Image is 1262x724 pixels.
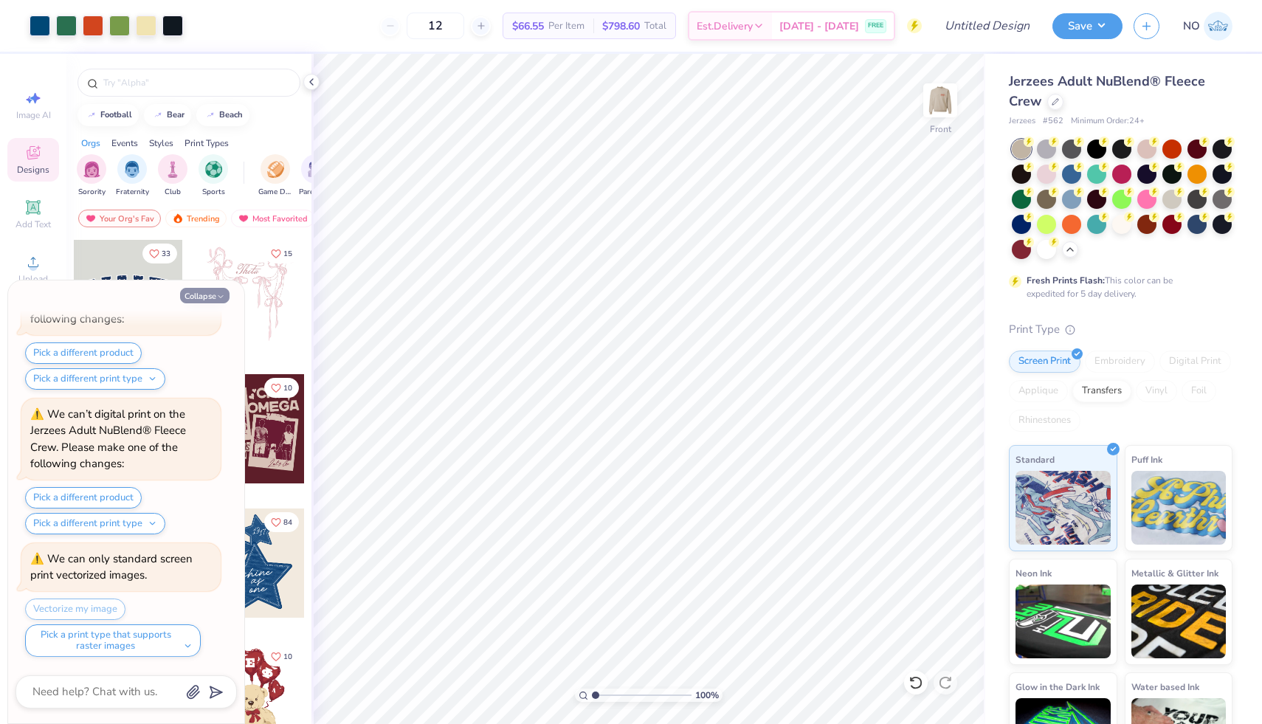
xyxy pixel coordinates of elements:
span: Glow in the Dark Ink [1016,679,1100,694]
button: Pick a print type that supports raster images [25,624,201,657]
div: We can’t digital print on the Jerzees Adult NuBlend® Fleece Crew. Please make one of the followin... [30,407,186,472]
div: filter for Fraternity [116,154,149,198]
img: Standard [1016,471,1111,545]
span: 10 [283,385,292,392]
span: Sports [202,187,225,198]
button: Like [264,512,299,532]
button: beach [196,104,249,126]
button: Pick a different product [25,487,142,508]
span: Standard [1016,452,1055,467]
img: most_fav.gif [238,213,249,224]
img: Metallic & Glitter Ink [1131,585,1227,658]
div: Digital Print [1159,351,1231,373]
img: trend_line.gif [204,111,216,120]
button: filter button [116,154,149,198]
span: Sorority [78,187,106,198]
img: Puff Ink [1131,471,1227,545]
img: Fraternity Image [124,161,140,178]
span: Club [165,187,181,198]
button: football [77,104,139,126]
div: Trending [165,210,227,227]
div: bear [167,111,185,119]
img: Parent's Weekend Image [308,161,325,178]
button: filter button [258,154,292,198]
span: Add Text [15,218,51,230]
img: most_fav.gif [85,213,97,224]
button: Pick a different print type [25,368,165,390]
div: Front [930,123,951,136]
button: Pick a different product [25,342,142,364]
div: Screen Print [1009,351,1080,373]
div: filter for Club [158,154,187,198]
span: Per Item [548,18,585,34]
div: Embroidery [1085,351,1155,373]
span: Jerzees Adult NuBlend® Fleece Crew [1009,72,1205,110]
button: Like [142,244,177,263]
div: football [100,111,132,119]
div: We can only standard screen print vectorized images. [30,551,193,583]
span: NO [1183,18,1200,35]
button: Collapse [180,288,230,303]
div: Print Type [1009,321,1232,338]
span: 10 [283,653,292,661]
div: beach [219,111,243,119]
input: Try "Alpha" [102,75,291,90]
input: – – [407,13,464,39]
img: Club Image [165,161,181,178]
img: trend_line.gif [152,111,164,120]
button: Save [1052,13,1123,39]
span: Image AI [16,109,51,121]
span: Parent's Weekend [299,187,333,198]
div: Styles [149,137,173,150]
span: Fraternity [116,187,149,198]
button: Like [264,378,299,398]
span: 84 [283,519,292,526]
span: Game Day [258,187,292,198]
span: 15 [283,250,292,258]
strong: Fresh Prints Flash: [1027,275,1105,286]
img: Neon Ink [1016,585,1111,658]
img: Sports Image [205,161,222,178]
span: # 562 [1043,115,1063,128]
div: filter for Sports [199,154,228,198]
span: Total [644,18,666,34]
div: filter for Game Day [258,154,292,198]
a: NO [1183,12,1232,41]
button: Pick a different print type [25,513,165,534]
span: Puff Ink [1131,452,1162,467]
button: filter button [299,154,333,198]
div: This color can be expedited for 5 day delivery. [1027,274,1208,300]
button: filter button [199,154,228,198]
div: Vinyl [1136,380,1177,402]
span: Neon Ink [1016,565,1052,581]
span: Minimum Order: 24 + [1071,115,1145,128]
span: Jerzees [1009,115,1035,128]
button: Like [264,647,299,666]
div: Foil [1182,380,1216,402]
button: Like [264,244,299,263]
img: Sorority Image [83,161,100,178]
div: Print Types [185,137,229,150]
div: Applique [1009,380,1068,402]
img: Front [925,86,955,115]
span: 33 [162,250,170,258]
span: [DATE] - [DATE] [779,18,859,34]
div: Your Org's Fav [78,210,161,227]
button: filter button [77,154,106,198]
input: Untitled Design [933,11,1041,41]
span: Est. Delivery [697,18,753,34]
span: $66.55 [512,18,544,34]
span: Water based Ink [1131,679,1199,694]
span: Designs [17,164,49,176]
div: filter for Sorority [77,154,106,198]
div: Events [111,137,138,150]
span: Upload [18,273,48,285]
img: trending.gif [172,213,184,224]
div: Orgs [81,137,100,150]
div: Transfers [1072,380,1131,402]
span: Metallic & Glitter Ink [1131,565,1218,581]
button: bear [144,104,191,126]
span: $798.60 [602,18,640,34]
div: Most Favorited [231,210,314,227]
span: 100 % [695,689,719,702]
